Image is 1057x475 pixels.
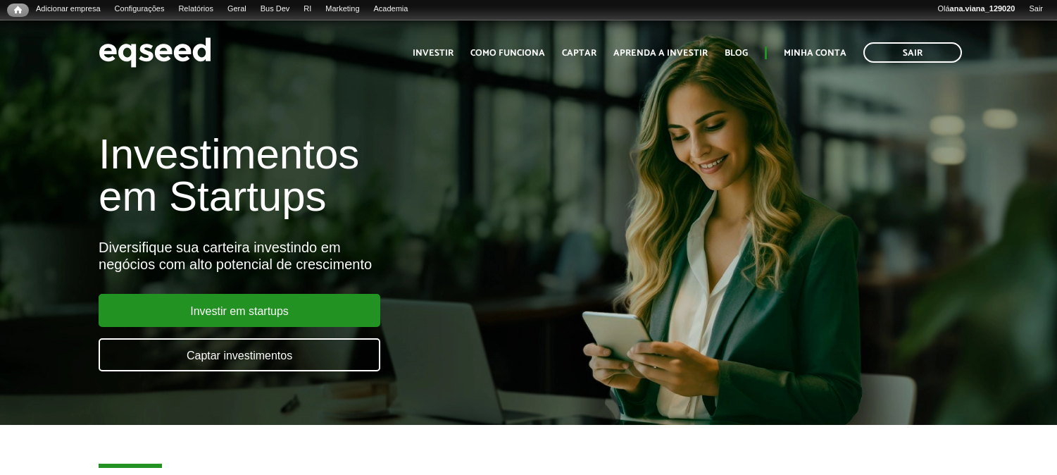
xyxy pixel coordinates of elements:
a: Blog [725,49,748,58]
a: Captar [562,49,596,58]
a: Configurações [108,4,172,15]
a: Sair [1022,4,1050,15]
a: Oláana.viana_129020 [931,4,1022,15]
a: Sair [863,42,962,63]
a: Geral [220,4,254,15]
a: Investir [413,49,454,58]
div: Diversifique sua carteira investindo em negócios com alto potencial de crescimento [99,239,606,273]
a: Captar investimentos [99,338,380,371]
a: Marketing [318,4,366,15]
a: Bus Dev [254,4,297,15]
a: Adicionar empresa [29,4,108,15]
span: Início [14,5,22,15]
a: Relatórios [171,4,220,15]
a: Minha conta [784,49,846,58]
a: Aprenda a investir [613,49,708,58]
a: Investir em startups [99,294,380,327]
a: RI [296,4,318,15]
img: EqSeed [99,34,211,71]
a: Academia [367,4,415,15]
a: Início [7,4,29,17]
a: Como funciona [470,49,545,58]
strong: ana.viana_129020 [950,4,1015,13]
h1: Investimentos em Startups [99,133,606,218]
